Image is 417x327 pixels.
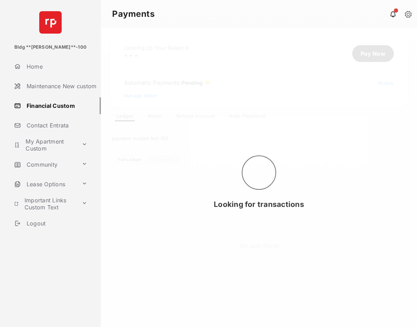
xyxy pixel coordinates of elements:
a: Important Links Custom Text [11,195,79,212]
a: Lease Options [11,176,79,193]
a: Financial Custom [11,97,101,114]
strong: Payments [112,10,155,18]
img: svg+xml;base64,PHN2ZyB4bWxucz0iaHR0cDovL3d3dy53My5vcmcvMjAwMC9zdmciIHdpZHRoPSI2NCIgaGVpZ2h0PSI2NC... [39,11,62,34]
a: Home [11,58,101,75]
p: Bldg **[PERSON_NAME]**-100 [14,44,87,51]
a: My Apartment Custom [11,137,79,153]
a: Logout [11,215,101,232]
a: Maintenance New custom [11,78,101,95]
a: Contact Entrata [11,117,101,134]
a: Community [11,156,79,173]
span: Looking for transactions [214,200,304,209]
